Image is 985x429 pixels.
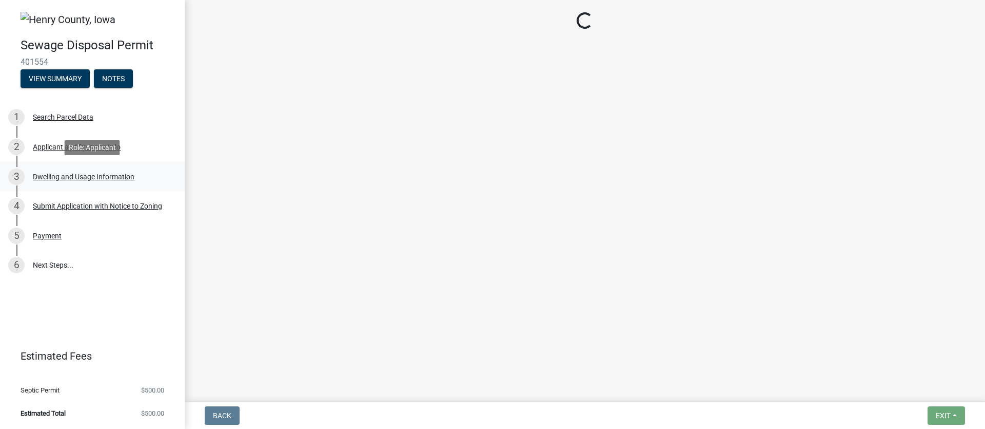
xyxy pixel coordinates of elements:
button: Notes [94,69,133,88]
div: Payment [33,232,62,239]
span: 401554 [21,57,164,67]
div: Submit Application with Notice to Zoning [33,202,162,210]
div: 3 [8,169,25,185]
h4: Sewage Disposal Permit [21,38,176,53]
span: Estimated Total [21,410,66,417]
div: 2 [8,139,25,155]
div: Applicant and Property Info [33,143,121,151]
div: Dwelling and Usage Information [33,173,134,180]
button: View Summary [21,69,90,88]
span: $500.00 [141,387,164,394]
wm-modal-confirm: Summary [21,75,90,83]
a: Estimated Fees [8,346,168,366]
button: Back [205,406,240,425]
img: Henry County, Iowa [21,12,115,27]
span: Septic Permit [21,387,60,394]
wm-modal-confirm: Notes [94,75,133,83]
span: Back [213,412,231,420]
span: Exit [936,412,951,420]
div: 1 [8,109,25,125]
div: Role: Applicant [65,140,120,155]
div: Search Parcel Data [33,114,93,121]
div: 5 [8,228,25,244]
span: $500.00 [141,410,164,417]
button: Exit [928,406,965,425]
div: 6 [8,257,25,273]
div: 4 [8,198,25,214]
